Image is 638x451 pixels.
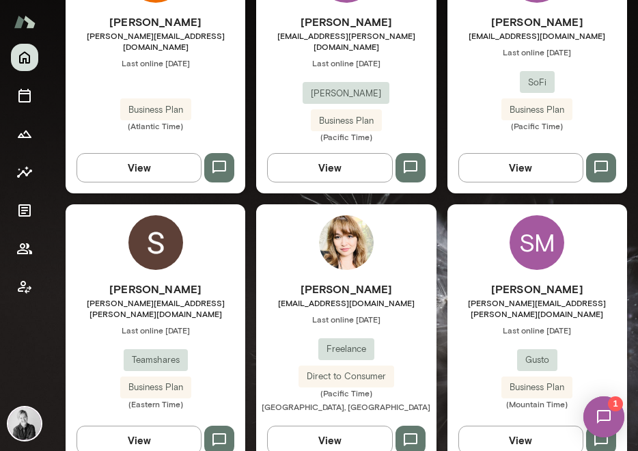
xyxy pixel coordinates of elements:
[447,46,627,57] span: Last online [DATE]
[447,120,627,131] span: (Pacific Time)
[447,14,627,30] h6: [PERSON_NAME]
[256,57,436,68] span: Last online [DATE]
[66,281,245,297] h6: [PERSON_NAME]
[447,325,627,336] span: Last online [DATE]
[447,30,627,41] span: [EMAIL_ADDRESS][DOMAIN_NAME]
[256,131,436,142] span: (Pacific Time)
[120,103,191,117] span: Business Plan
[66,57,245,68] span: Last online [DATE]
[318,342,374,356] span: Freelance
[66,398,245,409] span: (Eastern Time)
[520,76,555,90] span: SoFi
[66,14,245,30] h6: [PERSON_NAME]
[447,297,627,319] span: [PERSON_NAME][EMAIL_ADDRESS][PERSON_NAME][DOMAIN_NAME]
[77,153,202,182] button: View
[319,215,374,270] img: Ellie Stills
[256,281,436,297] h6: [PERSON_NAME]
[66,297,245,319] span: [PERSON_NAME][EMAIL_ADDRESS][PERSON_NAME][DOMAIN_NAME]
[124,353,188,367] span: Teamshares
[14,9,36,35] img: Mento
[303,87,389,100] span: [PERSON_NAME]
[299,370,394,383] span: Direct to Consumer
[120,381,191,394] span: Business Plan
[11,82,38,109] button: Sessions
[262,402,430,411] span: [GEOGRAPHIC_DATA], [GEOGRAPHIC_DATA]
[66,325,245,336] span: Last online [DATE]
[256,387,436,398] span: (Pacific Time)
[66,120,245,131] span: (Atlantic Time)
[311,114,382,128] span: Business Plan
[11,120,38,148] button: Growth Plan
[501,103,572,117] span: Business Plan
[128,215,183,270] img: Sam Bezilla
[447,281,627,297] h6: [PERSON_NAME]
[267,153,392,182] button: View
[11,235,38,262] button: Members
[66,30,245,52] span: [PERSON_NAME][EMAIL_ADDRESS][DOMAIN_NAME]
[501,381,572,394] span: Business Plan
[458,153,583,182] button: View
[447,398,627,409] span: (Mountain Time)
[256,297,436,308] span: [EMAIL_ADDRESS][DOMAIN_NAME]
[11,197,38,224] button: Documents
[256,14,436,30] h6: [PERSON_NAME]
[256,314,436,325] span: Last online [DATE]
[517,353,557,367] span: Gusto
[11,273,38,301] button: Client app
[510,215,564,270] div: SM
[11,44,38,71] button: Home
[256,30,436,52] span: [EMAIL_ADDRESS][PERSON_NAME][DOMAIN_NAME]
[11,159,38,186] button: Insights
[8,407,41,440] img: Tré Wright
